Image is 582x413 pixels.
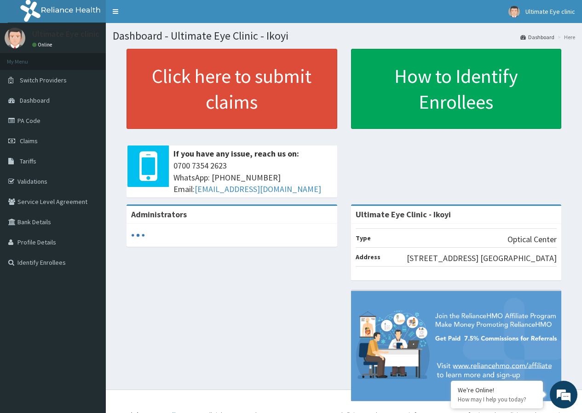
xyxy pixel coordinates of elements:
[351,291,562,401] img: provider-team-banner.png
[356,209,451,220] strong: Ultimate Eye Clinic - Ikoyi
[20,76,67,84] span: Switch Providers
[131,228,145,242] svg: audio-loading
[508,6,520,17] img: User Image
[20,137,38,145] span: Claims
[520,33,554,41] a: Dashboard
[131,209,187,220] b: Administrators
[356,253,380,261] b: Address
[525,7,575,16] span: Ultimate Eye clinic
[20,157,36,165] span: Tariffs
[5,28,25,48] img: User Image
[507,233,557,245] p: Optical Center
[173,148,299,159] b: If you have any issue, reach us on:
[113,30,575,42] h1: Dashboard - Ultimate Eye Clinic - Ikoyi
[458,386,536,394] div: We're Online!
[20,96,50,105] span: Dashboard
[458,396,536,403] p: How may I help you today?
[351,49,562,129] a: How to Identify Enrollees
[32,30,99,38] p: Ultimate Eye clinic
[173,160,333,195] span: 0700 7354 2623 WhatsApp: [PHONE_NUMBER] Email:
[407,252,557,264] p: [STREET_ADDRESS] [GEOGRAPHIC_DATA]
[32,41,54,48] a: Online
[555,33,575,41] li: Here
[195,184,321,194] a: [EMAIL_ADDRESS][DOMAIN_NAME]
[127,49,337,129] a: Click here to submit claims
[356,234,371,242] b: Type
